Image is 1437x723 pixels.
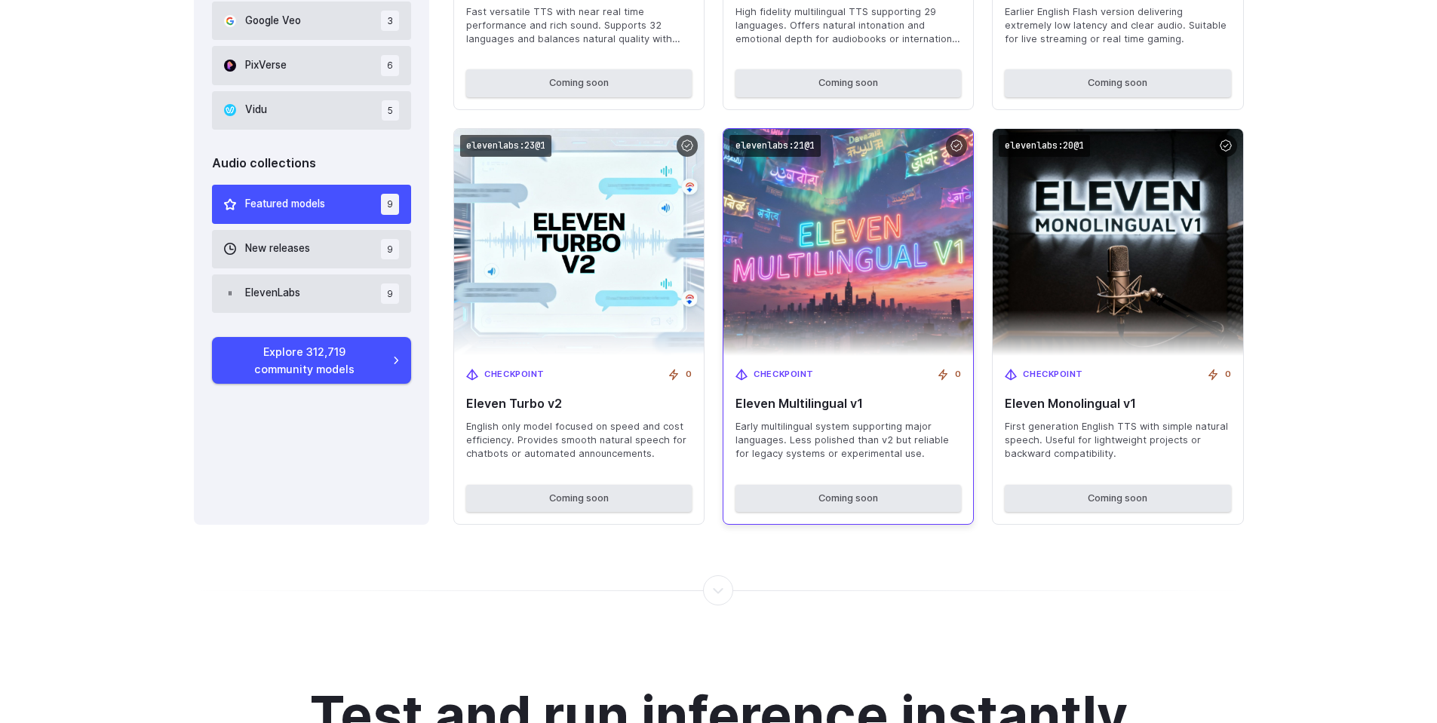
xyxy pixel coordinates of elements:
[993,129,1242,356] img: Eleven Monolingual v1
[735,485,961,512] button: Coming soon
[735,397,961,411] span: Eleven Multilingual v1
[1005,69,1230,97] button: Coming soon
[999,135,1090,157] code: elevenlabs:20@1
[212,154,412,173] div: Audio collections
[466,5,692,46] span: Fast versatile TTS with near real time performance and rich sound. Supports 32 languages and bala...
[245,240,310,257] span: New releases
[955,368,961,381] span: 0
[454,129,704,356] img: Eleven Turbo v2
[1005,397,1230,411] span: Eleven Monolingual v1
[1005,485,1230,512] button: Coming soon
[686,368,692,381] span: 0
[245,13,301,29] span: Google Veo
[381,239,399,259] span: 9
[245,196,325,213] span: Featured models
[1005,420,1230,461] span: First generation English TTS with simple natural speech. Useful for lightweight projects or backw...
[484,368,545,381] span: Checkpoint
[212,91,412,130] button: Vidu 5
[735,69,961,97] button: Coming soon
[382,100,399,121] span: 5
[460,135,551,157] code: elevenlabs:23@1
[212,230,412,268] button: New releases 9
[381,194,399,214] span: 9
[381,283,399,304] span: 9
[381,55,399,75] span: 6
[735,5,961,46] span: High fidelity multilingual TTS supporting 29 languages. Offers natural intonation and emotional d...
[729,135,821,157] code: elevenlabs:21@1
[754,368,814,381] span: Checkpoint
[466,420,692,461] span: English only model focused on speed and cost efficiency. Provides smooth natural speech for chatb...
[245,57,287,74] span: PixVerse
[381,11,399,31] span: 3
[212,185,412,223] button: Featured models 9
[1005,5,1230,46] span: Earlier English Flash version delivering extremely low latency and clear audio. Suitable for live...
[466,485,692,512] button: Coming soon
[212,274,412,313] button: ElevenLabs 9
[1023,368,1083,381] span: Checkpoint
[466,69,692,97] button: Coming soon
[245,285,300,302] span: ElevenLabs
[212,46,412,84] button: PixVerse 6
[1225,368,1231,381] span: 0
[212,337,412,384] a: Explore 312,719 community models
[735,420,961,461] span: Early multilingual system supporting major languages. Less polished than v2 but reliable for lega...
[245,102,267,118] span: Vidu
[466,397,692,411] span: Eleven Turbo v2
[711,118,986,367] img: Eleven Multilingual v1
[212,2,412,40] button: Google Veo 3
